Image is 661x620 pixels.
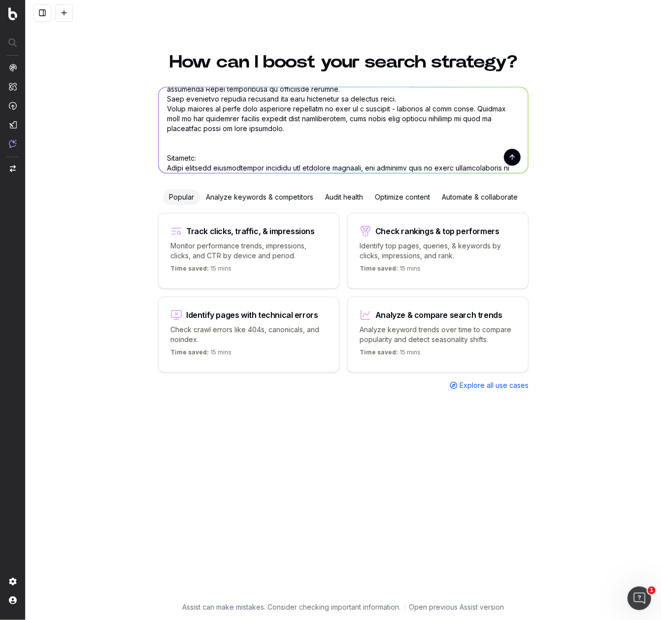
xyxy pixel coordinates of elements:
span: Time saved: [360,348,398,356]
p: Monitor performance trends, impressions, clicks, and CTR by device and period. [170,241,327,261]
p: 15 mins [360,348,421,360]
div: Audit health [319,189,369,205]
p: Analyze keyword trends over time to compare popularity and detect seasonality shifts. [360,325,516,344]
p: Identify top pages, queries, & keywords by clicks, impressions, and rank. [360,241,516,261]
p: 15 mins [170,348,231,360]
img: Analytics [9,64,17,71]
div: Optimize content [369,189,436,205]
div: Automate & collaborate [436,189,524,205]
span: 1 [648,586,656,594]
img: Activation [9,102,17,110]
img: Studio [9,121,17,129]
div: Track clicks, traffic, & impressions [186,227,315,235]
img: Setting [9,578,17,586]
a: Open previous Assist version [409,602,504,612]
span: Time saved: [170,265,209,272]
div: Analyze & compare search trends [375,311,502,319]
a: Explore all use cases [450,380,529,390]
span: Time saved: [360,265,398,272]
h1: How can I boost your search strategy? [158,53,529,71]
img: Assist [9,139,17,148]
div: Analyze keywords & competitors [200,189,319,205]
div: Check rankings & top performers [375,227,499,235]
iframe: Intercom live chat [628,586,651,610]
span: Time saved: [170,348,209,356]
img: Switch project [10,165,16,172]
p: 15 mins [360,265,421,276]
div: Popular [163,189,200,205]
p: Assist can make mistakes. Consider checking important information. [183,602,401,612]
img: Intelligence [9,82,17,91]
span: Explore all use cases [460,380,529,390]
img: My account [9,596,17,604]
p: 15 mins [170,265,231,276]
p: Check crawl errors like 404s, canonicals, and noindex. [170,325,327,344]
textarea: Lor ipsumdol: Si ametcons ad el se d eiusmo tempo incididuntu labore. Et Dol magna aliqua - enima... [159,87,528,173]
img: Botify logo [8,7,17,20]
div: Identify pages with technical errors [186,311,318,319]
